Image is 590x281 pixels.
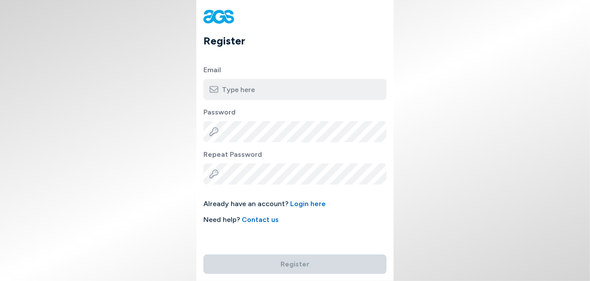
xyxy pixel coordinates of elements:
[203,79,387,100] input: Type here
[203,199,387,209] span: Already have an account?
[203,107,387,118] label: Password
[203,33,394,49] h1: Register
[203,214,387,225] span: Need help?
[203,149,387,160] label: Repeat Password
[203,65,387,75] label: Email
[203,255,387,274] button: Register
[242,215,279,224] a: Contact us
[290,200,326,208] a: Login here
